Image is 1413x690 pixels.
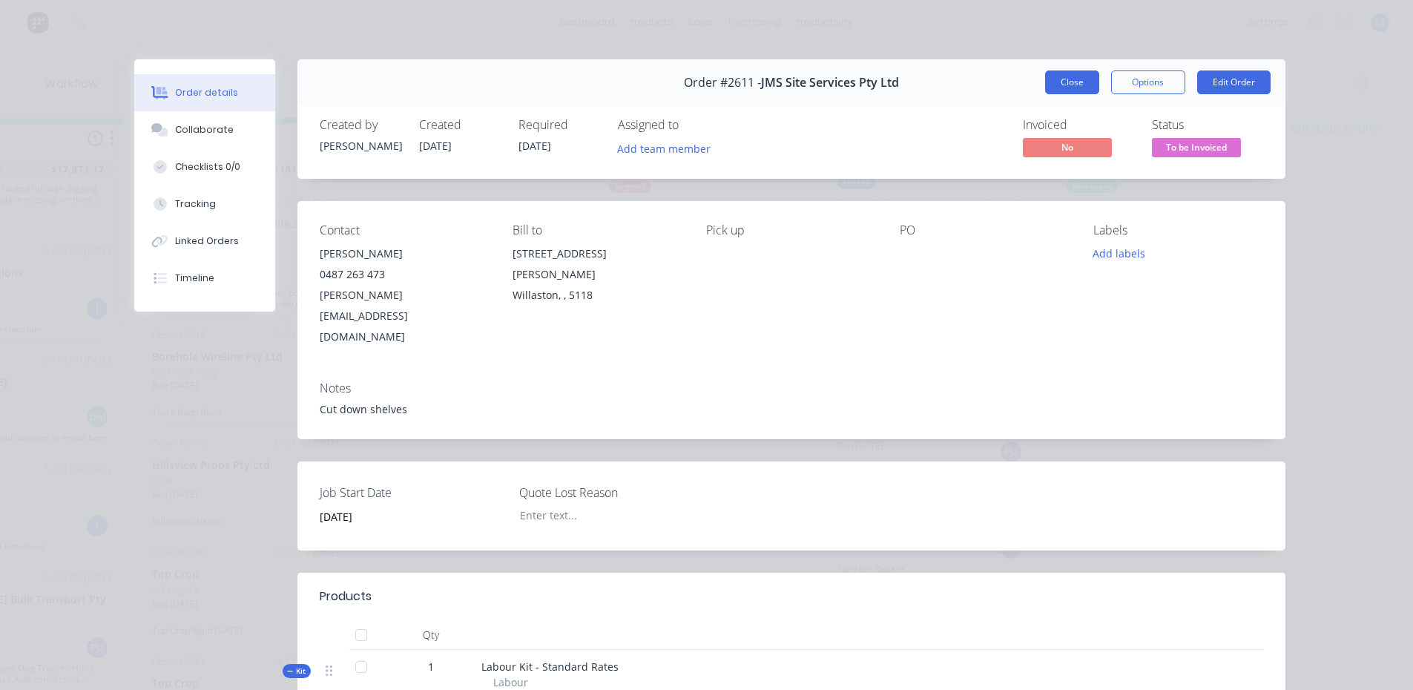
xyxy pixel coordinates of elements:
button: Order details [134,74,275,111]
div: Created [419,118,501,132]
button: To be Invoiced [1152,138,1241,160]
div: 0487 263 473 [320,264,490,285]
div: Bill to [513,223,682,237]
div: Cut down shelves [320,401,1263,417]
div: Tracking [175,197,216,211]
span: [DATE] [518,139,551,153]
button: Add labels [1085,243,1153,263]
div: Timeline [175,272,214,285]
button: Linked Orders [134,223,275,260]
span: To be Invoiced [1152,138,1241,157]
button: Options [1111,70,1185,94]
div: Linked Orders [175,234,239,248]
div: [PERSON_NAME]0487 263 473[PERSON_NAME][EMAIL_ADDRESS][DOMAIN_NAME] [320,243,490,347]
div: Invoiced [1023,118,1134,132]
button: Timeline [134,260,275,297]
span: [DATE] [419,139,452,153]
div: Contact [320,223,490,237]
button: Edit Order [1197,70,1271,94]
div: [STREET_ADDRESS][PERSON_NAME] [513,243,682,285]
div: Willaston, , 5118 [513,285,682,306]
button: Add team member [609,138,718,158]
button: Close [1045,70,1099,94]
span: Kit [287,666,306,677]
label: Quote Lost Reason [519,484,705,502]
div: Checklists 0/0 [175,160,240,174]
div: Order details [175,86,238,99]
div: Collaborate [175,123,234,137]
div: PO [900,223,1070,237]
button: Add team member [618,138,719,158]
div: Products [320,588,372,605]
div: Qty [386,620,475,650]
button: Collaborate [134,111,275,148]
div: Pick up [706,223,876,237]
div: [PERSON_NAME][EMAIL_ADDRESS][DOMAIN_NAME] [320,285,490,347]
span: No [1023,138,1112,157]
span: Labour [493,674,528,690]
div: Created by [320,118,401,132]
span: Order #2611 - [684,76,761,90]
span: 1 [428,659,434,674]
span: JMS Site Services Pty Ltd [761,76,899,90]
div: Required [518,118,600,132]
span: Labour Kit - Standard Rates [481,660,619,674]
label: Job Start Date [320,484,505,502]
div: Notes [320,381,1263,395]
button: Checklists 0/0 [134,148,275,185]
div: Assigned to [618,118,766,132]
div: [PERSON_NAME] [320,138,401,154]
div: Kit [283,664,311,678]
button: Tracking [134,185,275,223]
input: Enter date [309,505,494,528]
div: [PERSON_NAME] [320,243,490,264]
div: Labels [1093,223,1263,237]
div: Status [1152,118,1263,132]
div: [STREET_ADDRESS][PERSON_NAME]Willaston, , 5118 [513,243,682,306]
